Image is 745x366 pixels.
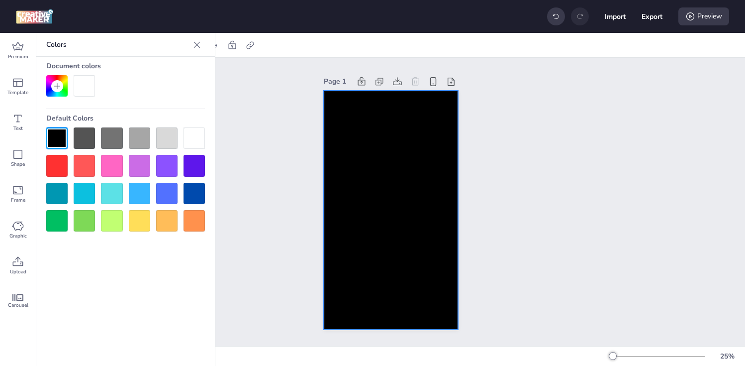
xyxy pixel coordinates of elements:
span: Carousel [8,301,28,309]
span: Premium [8,53,28,61]
p: Colors [46,33,189,57]
div: Document colors [46,57,205,75]
button: Import [605,6,626,27]
button: Export [642,6,662,27]
span: Upload [10,268,26,276]
span: Shape [11,160,25,168]
span: Template [7,89,28,97]
div: 25 % [715,351,739,362]
div: Page 1 [324,76,351,87]
div: Preview [678,7,729,25]
img: logo Creative Maker [16,9,53,24]
span: Text [13,124,23,132]
span: Frame [11,196,25,204]
span: Graphic [9,232,27,240]
div: Default Colors [46,109,205,127]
